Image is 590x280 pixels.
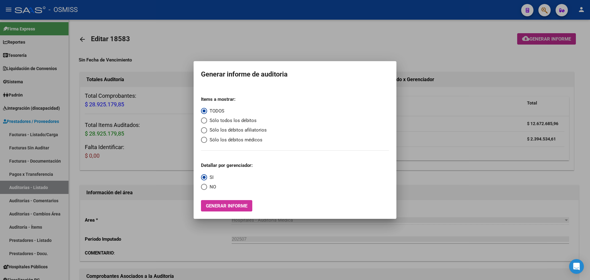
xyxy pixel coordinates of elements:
[569,259,584,274] div: Open Intercom Messenger
[201,163,253,168] strong: Detallar por gerenciador:
[201,200,252,211] button: Generar informe
[207,136,262,144] span: Sólo los débitos médicos
[201,69,389,80] h1: Generar informe de auditoria
[201,97,235,102] strong: Items a mostrar:
[201,157,253,190] mat-radio-group: Select an option
[207,108,224,115] span: TODOS
[207,174,214,181] span: SI
[201,91,267,144] mat-radio-group: Select an option
[206,203,247,209] span: Generar informe
[207,127,267,134] span: Sólo los débitos afiliatorios
[207,117,257,124] span: Sólo todos los débitos
[207,183,216,191] span: NO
